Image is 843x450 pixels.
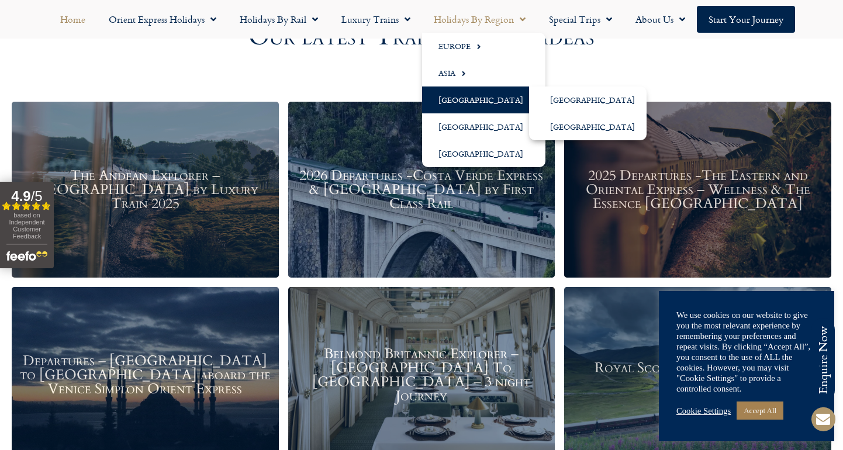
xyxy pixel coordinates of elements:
[422,86,545,113] a: [GEOGRAPHIC_DATA]
[422,113,545,140] a: [GEOGRAPHIC_DATA]
[97,6,228,33] a: Orient Express Holidays
[294,168,550,210] h3: 2026 Departures -Costa Verde Express & [GEOGRAPHIC_DATA] by First Class Rail
[570,168,825,210] h3: 2025 Departures -The Eastern and Oriental Express – Wellness & The Essence [GEOGRAPHIC_DATA]
[422,140,545,167] a: [GEOGRAPHIC_DATA]
[697,6,795,33] a: Start your Journey
[422,33,545,60] a: Europe
[564,102,831,278] a: 2025 Departures -The Eastern and Oriental Express – Wellness & The Essence [GEOGRAPHIC_DATA]
[228,6,330,33] a: Holidays by Rail
[330,6,422,33] a: Luxury Trains
[537,6,624,33] a: Special Trips
[18,354,273,396] h3: Departures – [GEOGRAPHIC_DATA] to [GEOGRAPHIC_DATA] aboard the Venice Simplon Orient Express
[6,6,837,33] nav: Menu
[570,361,825,389] h3: Royal Scotsman – Wild Spirit of Scotland
[12,102,279,278] a: The Andean Explorer – [GEOGRAPHIC_DATA] by Luxury Train 2025
[624,6,697,33] a: About Us
[294,347,550,403] h3: Belmond Britannic Explorer – [GEOGRAPHIC_DATA] To [GEOGRAPHIC_DATA] – 3 night Journey
[529,86,647,140] ul: [GEOGRAPHIC_DATA]
[422,6,537,33] a: Holidays by Region
[422,60,545,86] a: Asia
[529,113,647,140] a: [GEOGRAPHIC_DATA]
[676,310,817,394] div: We use cookies on our website to give you the most relevant experience by remembering your prefer...
[737,401,783,420] a: Accept All
[49,6,97,33] a: Home
[18,168,273,210] h3: The Andean Explorer – [GEOGRAPHIC_DATA] by Luxury Train 2025
[676,406,731,416] a: Cookie Settings
[529,86,647,113] a: [GEOGRAPHIC_DATA]
[288,102,555,278] a: 2026 Departures -Costa Verde Express & [GEOGRAPHIC_DATA] by First Class Rail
